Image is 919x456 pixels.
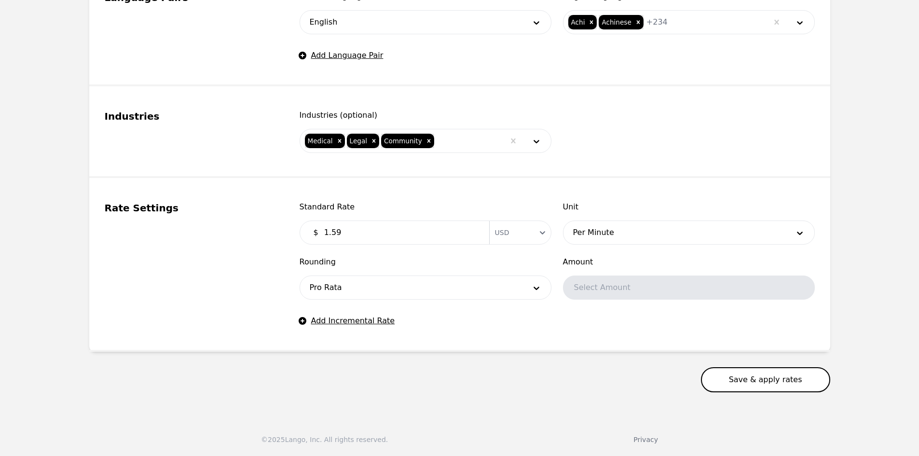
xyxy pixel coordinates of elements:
button: Save & apply rates [701,367,830,392]
span: Rounding [300,256,551,268]
div: Achi [568,15,587,29]
legend: Rate Settings [105,201,276,215]
button: Add Language Pair [300,50,384,61]
div: Community [381,134,424,148]
legend: Industries [105,110,276,123]
div: Medical [305,134,334,148]
button: Add Incremental Rate [300,315,395,327]
span: Amount [563,256,815,268]
span: + 234 [646,16,668,28]
input: 0.00 [318,223,483,242]
div: Remove Achi [586,15,597,29]
div: Remove Community [424,134,434,148]
a: Privacy [633,436,658,443]
span: Unit [563,201,815,213]
span: Standard Rate [300,201,551,213]
div: Legal [347,134,369,148]
div: © 2025 Lango, Inc. All rights reserved. [261,435,388,444]
div: Remove Achinese [633,15,644,29]
div: Achinese [599,15,632,29]
span: Industries (optional) [300,110,551,121]
span: $ [314,227,318,238]
div: Remove Medical [334,134,345,148]
div: Remove Legal [369,134,379,148]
